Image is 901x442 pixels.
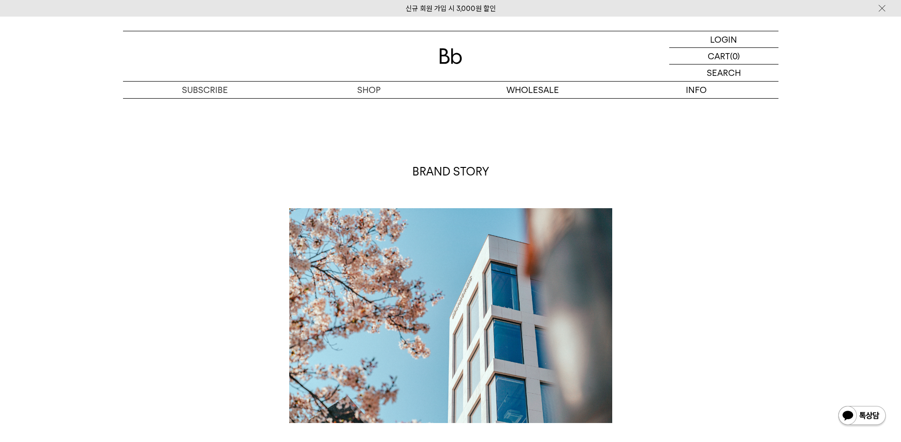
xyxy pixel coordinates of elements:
[451,82,615,98] p: WHOLESALE
[287,82,451,98] a: SHOP
[406,4,496,13] a: 신규 회원 가입 시 3,000원 할인
[707,64,741,81] p: SEARCH
[708,48,730,64] p: CART
[289,164,612,180] p: BRAND STORY
[730,48,740,64] p: (0)
[669,48,778,64] a: CART (0)
[710,31,737,47] p: LOGIN
[439,48,462,64] img: 로고
[669,31,778,48] a: LOGIN
[123,82,287,98] a: SUBSCRIBE
[837,405,887,428] img: 카카오톡 채널 1:1 채팅 버튼
[615,82,778,98] p: INFO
